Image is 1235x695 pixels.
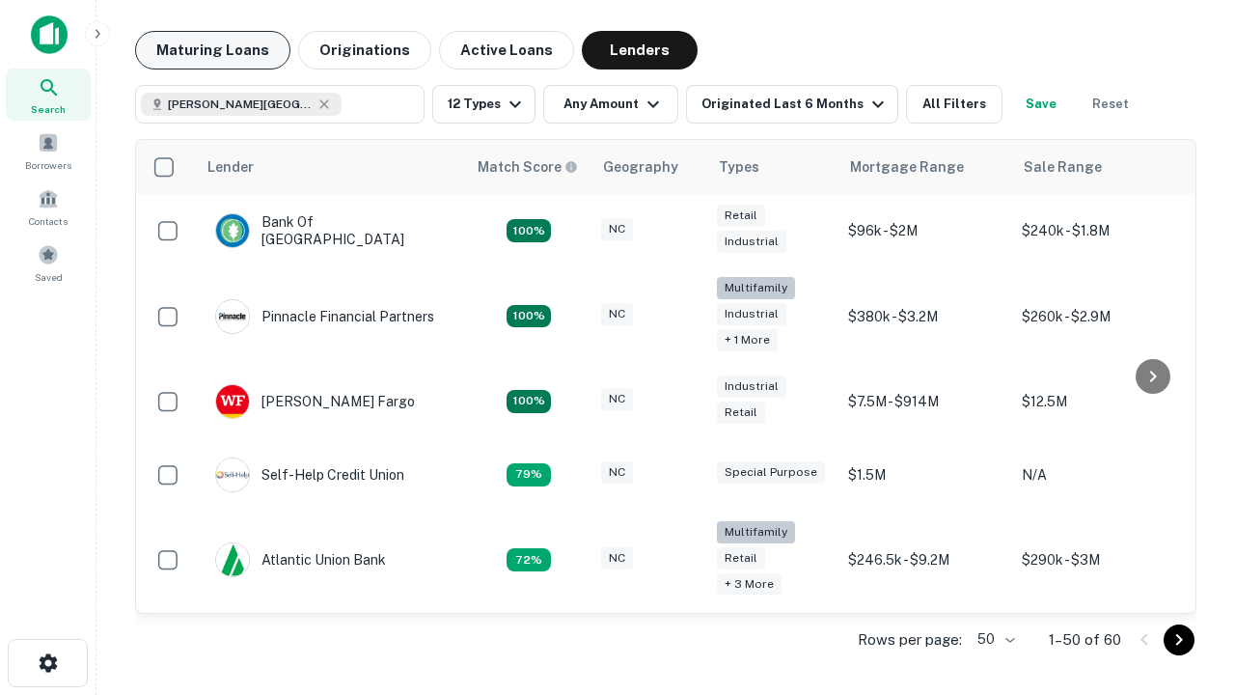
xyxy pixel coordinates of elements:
td: $380k - $3.2M [838,267,1012,365]
div: Matching Properties: 10, hasApolloMatch: undefined [507,548,551,571]
button: Maturing Loans [135,31,290,69]
td: $12.5M [1012,365,1186,438]
button: Active Loans [439,31,574,69]
div: + 3 more [717,573,782,596]
div: Geography [603,155,678,179]
td: $7.5M - $914M [838,365,1012,438]
div: Sale Range [1024,155,1102,179]
div: Matching Properties: 11, hasApolloMatch: undefined [507,463,551,486]
span: Saved [35,269,63,285]
img: picture [216,459,249,491]
p: 1–50 of 60 [1049,628,1121,652]
button: Save your search to get updates of matches that match your search criteria. [1010,85,1072,124]
td: $290k - $3M [1012,512,1186,609]
td: N/A [1012,438,1186,512]
div: Special Purpose [717,461,825,484]
span: Borrowers [25,157,71,173]
div: Capitalize uses an advanced AI algorithm to match your search with the best lender. The match sco... [478,156,578,178]
button: Reset [1080,85,1141,124]
td: $246.5k - $9.2M [838,512,1012,609]
div: Retail [717,205,765,227]
div: Industrial [717,231,786,253]
td: $96k - $2M [838,194,1012,267]
span: Search [31,101,66,117]
div: Retail [717,402,765,424]
div: Pinnacle Financial Partners [215,299,434,334]
div: Lender [207,155,254,179]
span: [PERSON_NAME][GEOGRAPHIC_DATA], [GEOGRAPHIC_DATA] [168,96,313,113]
th: Types [707,140,838,194]
div: Multifamily [717,521,795,543]
p: Rows per page: [858,628,962,652]
div: Matching Properties: 15, hasApolloMatch: undefined [507,390,551,413]
img: picture [216,543,249,576]
div: NC [601,388,633,410]
a: Contacts [6,181,91,233]
div: + 1 more [717,329,778,351]
iframe: Chat Widget [1139,479,1235,571]
div: Self-help Credit Union [215,458,404,492]
a: Borrowers [6,125,91,177]
button: Lenders [582,31,698,69]
div: Types [719,155,759,179]
div: NC [601,218,633,240]
div: NC [601,303,633,325]
img: capitalize-icon.png [31,15,68,54]
button: All Filters [906,85,1002,124]
th: Sale Range [1012,140,1186,194]
div: Industrial [717,303,786,325]
div: Matching Properties: 25, hasApolloMatch: undefined [507,305,551,328]
td: $1.5M [838,438,1012,512]
img: picture [216,214,249,247]
button: Originations [298,31,431,69]
div: Multifamily [717,277,795,299]
td: $240k - $1.8M [1012,194,1186,267]
div: [PERSON_NAME] Fargo [215,384,415,419]
th: Lender [196,140,466,194]
div: 50 [970,625,1018,653]
img: picture [216,385,249,418]
img: picture [216,300,249,333]
button: 12 Types [432,85,535,124]
div: NC [601,461,633,484]
a: Saved [6,236,91,289]
div: Retail [717,547,765,570]
a: Search [6,69,91,121]
div: Atlantic Union Bank [215,542,386,577]
button: Go to next page [1164,625,1194,655]
button: Originated Last 6 Months [686,85,898,124]
div: Mortgage Range [850,155,964,179]
th: Mortgage Range [838,140,1012,194]
div: NC [601,547,633,570]
span: Contacts [29,213,68,229]
th: Geography [591,140,707,194]
h6: Match Score [478,156,574,178]
div: Originated Last 6 Months [701,93,890,116]
div: Matching Properties: 14, hasApolloMatch: undefined [507,219,551,242]
button: Any Amount [543,85,678,124]
th: Capitalize uses an advanced AI algorithm to match your search with the best lender. The match sco... [466,140,591,194]
div: Bank Of [GEOGRAPHIC_DATA] [215,213,447,248]
td: $260k - $2.9M [1012,267,1186,365]
div: Industrial [717,375,786,398]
